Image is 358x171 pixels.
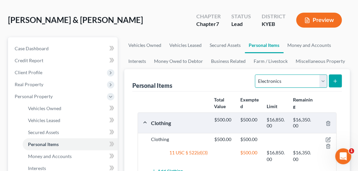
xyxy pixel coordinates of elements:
strong: Limit [267,103,278,109]
a: Money and Accounts [284,37,335,53]
span: Client Profile [15,70,42,75]
a: Vehicles Leased [166,37,206,53]
div: KYEB [262,20,286,28]
a: Personal Items [245,37,284,53]
a: Secured Assets [23,126,118,138]
span: 7 [216,21,219,27]
a: Miscellaneous Property [292,53,349,69]
div: Status [231,13,251,20]
span: Personal Items [28,141,59,147]
div: $500.00 [237,149,264,163]
span: Real Property [15,82,43,87]
a: Case Dashboard [9,43,118,55]
span: Interests [28,165,46,171]
span: 1 [349,148,354,154]
strong: Exempted [240,97,259,109]
div: 11 USC § 522(d)(3) [148,149,211,163]
a: Credit Report [9,55,118,67]
div: $16,850.00 [263,149,290,163]
div: $500.00 [237,117,264,129]
span: Vehicles Owned [28,105,61,111]
span: Secured Assets [28,129,59,135]
a: Business Related [207,53,250,69]
div: $16,350.00 [290,149,316,163]
a: Personal Items [23,138,118,150]
iframe: Intercom live chat [335,148,351,164]
div: $500.00 [211,117,237,129]
span: Case Dashboard [15,46,49,51]
div: $500.00 [237,136,264,143]
div: Chapter [196,13,221,20]
div: Personal Items [132,82,173,89]
div: Clothing [148,136,211,149]
strong: Remaining [293,97,313,109]
a: Vehicles Leased [23,114,118,126]
span: Credit Report [15,58,43,63]
span: [PERSON_NAME] & [PERSON_NAME] [8,15,143,25]
div: Clothing [148,119,211,126]
div: District [262,13,286,20]
span: Personal Property [15,93,53,99]
a: Money and Accounts [23,150,118,162]
a: Secured Assets [206,37,245,53]
span: Vehicles Leased [28,117,60,123]
div: Lead [231,20,251,28]
span: Money and Accounts [28,153,72,159]
a: Vehicles Owned [23,102,118,114]
a: Farm / Livestock [250,53,292,69]
a: Money Owed to Debtor [150,53,207,69]
div: $16,350.00 [290,117,316,129]
a: Vehicles Owned [124,37,166,53]
a: Interests [124,53,150,69]
div: Chapter [196,20,221,28]
strong: Total Value [214,97,226,109]
div: $16,850.00 [263,117,290,129]
div: $500.00 [211,136,237,143]
button: Preview [296,13,342,28]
